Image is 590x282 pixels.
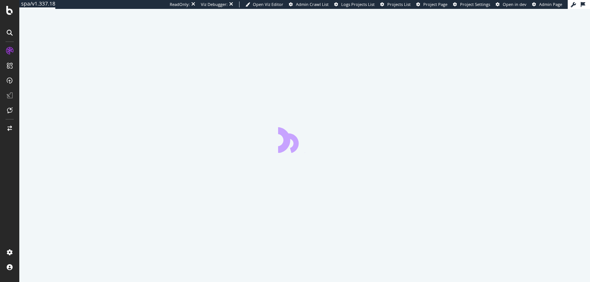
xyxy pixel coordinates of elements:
a: Project Settings [453,1,490,7]
div: animation [278,126,332,153]
a: Projects List [380,1,411,7]
span: Open in dev [503,1,527,7]
a: Admin Page [532,1,562,7]
span: Projects List [387,1,411,7]
div: Viz Debugger: [201,1,228,7]
span: Admin Page [539,1,562,7]
a: Project Page [416,1,447,7]
span: Admin Crawl List [296,1,329,7]
span: Open Viz Editor [253,1,283,7]
span: Project Page [423,1,447,7]
span: Project Settings [460,1,490,7]
a: Open Viz Editor [245,1,283,7]
a: Open in dev [496,1,527,7]
a: Admin Crawl List [289,1,329,7]
a: Logs Projects List [334,1,375,7]
span: Logs Projects List [341,1,375,7]
div: ReadOnly: [170,1,190,7]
